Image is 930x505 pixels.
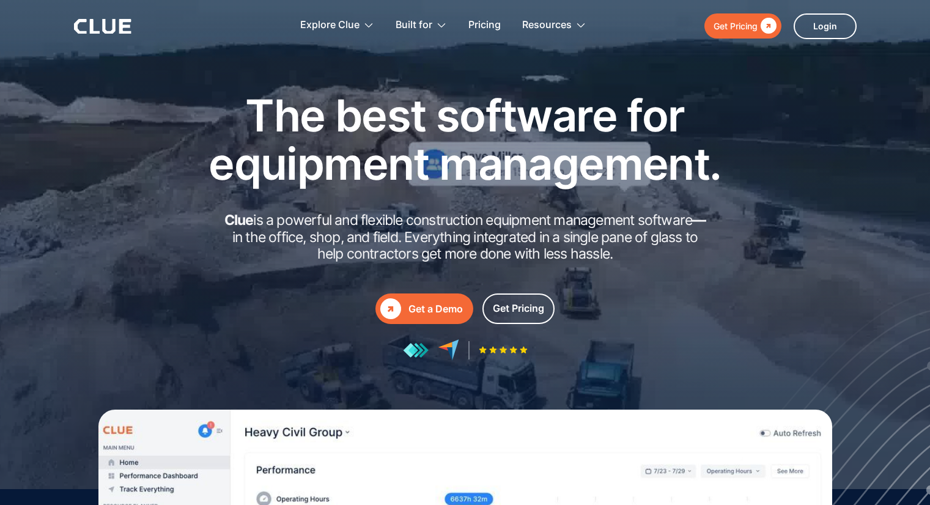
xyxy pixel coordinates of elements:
div: Built for [396,6,432,45]
div: Get Pricing [714,18,758,34]
div: Explore Clue [300,6,360,45]
strong: Clue [224,212,254,229]
div:  [758,18,777,34]
a: Get a Demo [375,293,473,324]
div: Explore Clue [300,6,374,45]
a: Pricing [468,6,501,45]
div: Built for [396,6,447,45]
div: Get a Demo [408,301,463,317]
strong: — [692,212,706,229]
a: Get Pricing [482,293,555,324]
div: Resources [522,6,586,45]
a: Login [794,13,857,39]
div: Resources [522,6,572,45]
a: Get Pricing [704,13,781,39]
img: reviews at capterra [438,339,459,361]
h1: The best software for equipment management. [190,91,740,188]
h2: is a powerful and flexible construction equipment management software in the office, shop, and fi... [221,212,710,263]
img: reviews at getapp [403,342,429,358]
div:  [380,298,401,319]
div: Get Pricing [493,301,544,316]
img: Five-star rating icon [479,346,528,354]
